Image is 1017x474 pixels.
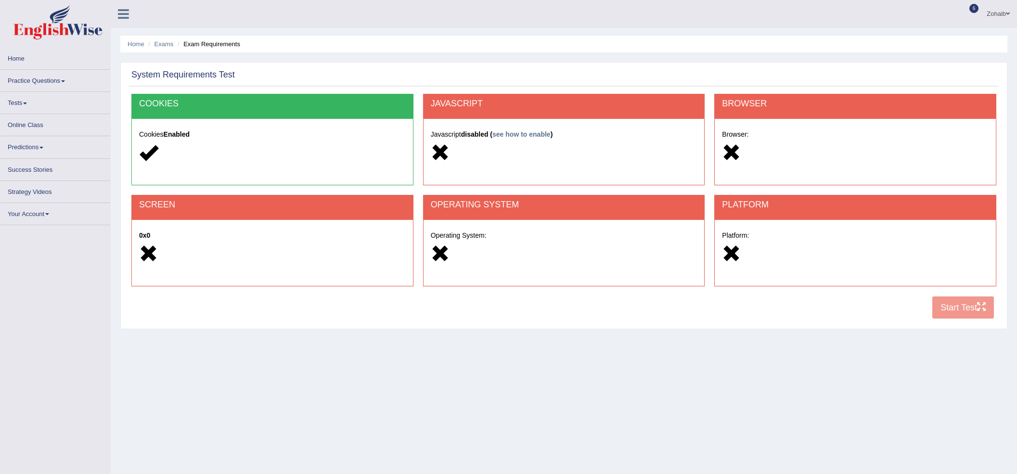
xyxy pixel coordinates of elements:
a: Success Stories [0,159,110,178]
li: Exam Requirements [175,39,240,49]
span: 6 [969,4,979,13]
h2: JAVASCRIPT [431,99,697,109]
h2: SCREEN [139,200,406,210]
a: Your Account [0,203,110,222]
a: Online Class [0,114,110,133]
h5: Operating System: [431,232,697,239]
h2: OPERATING SYSTEM [431,200,697,210]
a: Practice Questions [0,70,110,89]
h5: Javascript [431,131,697,138]
h2: COOKIES [139,99,406,109]
a: Home [0,48,110,66]
strong: Enabled [164,130,190,138]
h2: System Requirements Test [131,70,235,80]
strong: disabled ( ) [461,130,553,138]
h2: PLATFORM [722,200,989,210]
a: see how to enable [492,130,551,138]
h5: Cookies [139,131,406,138]
h5: Browser: [722,131,989,138]
h2: BROWSER [722,99,989,109]
a: Home [128,40,144,48]
strong: 0x0 [139,231,150,239]
a: Strategy Videos [0,181,110,200]
a: Exams [154,40,174,48]
a: Predictions [0,136,110,155]
a: Tests [0,92,110,111]
h5: Platform: [722,232,989,239]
